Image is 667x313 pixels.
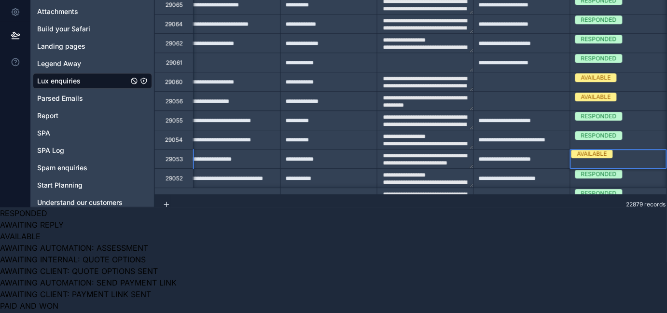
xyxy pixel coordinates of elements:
[166,175,183,182] div: 29052
[165,136,183,144] div: 29054
[166,155,183,163] div: 29053
[581,73,611,82] div: AVAILABLE
[577,150,607,158] div: AVAILABLE
[581,54,617,63] div: RESPONDED
[581,170,617,178] div: RESPONDED
[581,93,611,101] div: AVAILABLE
[166,40,183,47] div: 29062
[581,15,617,24] div: RESPONDED
[581,35,617,43] div: RESPONDED
[166,117,183,124] div: 29055
[165,20,183,28] div: 29064
[581,189,617,198] div: RESPONDED
[166,1,183,9] div: 29065
[166,59,182,67] div: 29061
[581,131,617,140] div: RESPONDED
[626,201,666,208] span: 22879 records
[581,112,617,121] div: RESPONDED
[166,97,183,105] div: 29056
[166,194,182,202] div: 29051
[165,78,183,86] div: 29060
